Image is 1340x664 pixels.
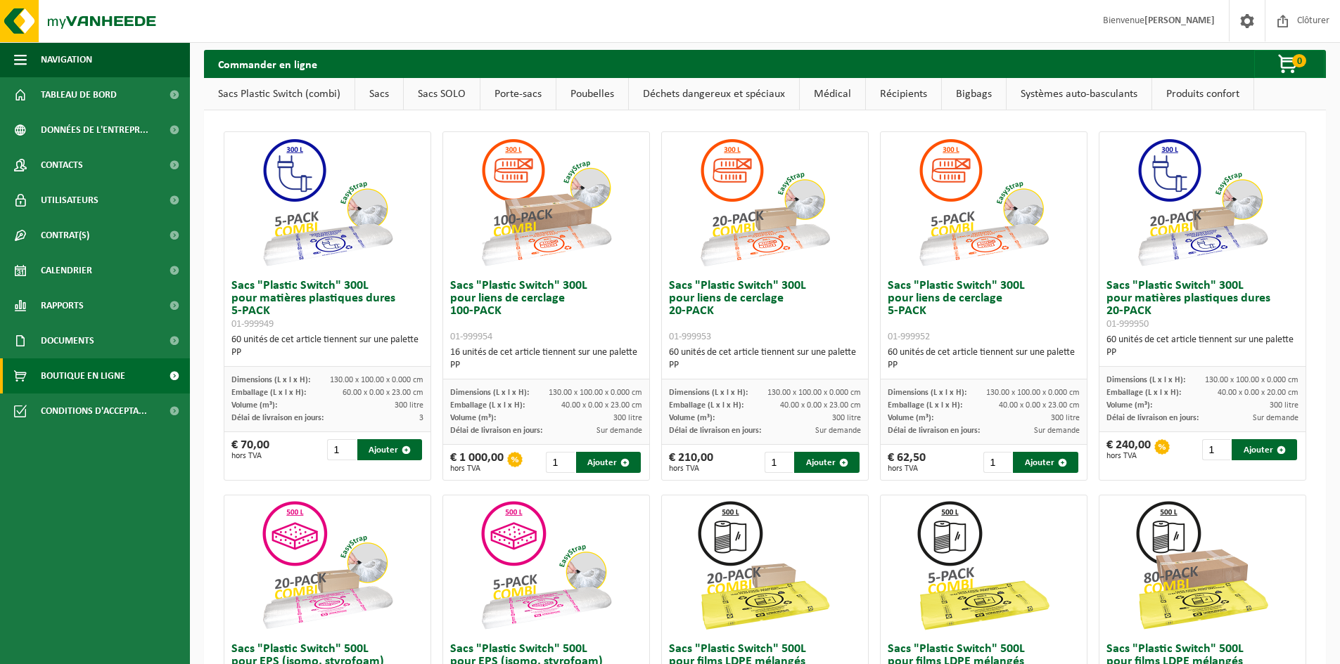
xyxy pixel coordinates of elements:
img: 01-999950 [1132,132,1272,273]
img: 01-999956 [257,495,397,636]
span: 40.00 x 0.00 x 23.00 cm [561,401,642,410]
span: Dimensions (L x l x H): [669,389,748,397]
span: Dimensions (L x l x H): [888,389,966,397]
span: Emballage (L x l x H): [888,401,962,410]
button: Ajouter [357,439,423,460]
div: € 1 000,00 [450,452,504,473]
span: 40.00 x 0.00 x 20.00 cm [1218,389,1298,397]
button: Ajouter [1232,439,1297,460]
div: € 240,00 [1106,439,1151,460]
span: 01-999949 [231,319,274,330]
div: € 210,00 [669,452,713,473]
a: Bigbags [942,78,1006,110]
span: Contacts [41,148,83,183]
span: Utilisateurs [41,183,98,218]
div: 16 unités de cet article tiennent sur une palette [450,346,642,372]
span: Calendrier [41,253,92,288]
div: PP [888,359,1080,372]
button: 0 [1254,50,1325,78]
span: Conditions d'accepta... [41,393,147,429]
a: Déchets dangereux et spéciaux [629,78,799,110]
img: 01-999964 [694,495,835,636]
span: Sur demande [1034,427,1080,435]
span: hors TVA [1106,452,1151,460]
span: Délai de livraison en jours: [669,427,761,435]
img: 01-999955 [476,495,616,636]
a: Porte-sacs [480,78,556,110]
img: 01-999968 [1132,495,1272,636]
span: Délai de livraison en jours: [450,427,542,435]
a: Sacs SOLO [404,78,480,110]
div: PP [1106,346,1298,359]
a: Médical [800,78,865,110]
h3: Sacs "Plastic Switch" 300L pour liens de cerclage 5-PACK [888,280,1080,343]
span: 130.00 x 100.00 x 0.000 cm [1205,376,1298,384]
input: 1 [765,452,793,473]
a: Sacs [355,78,403,110]
span: hors TVA [888,464,926,473]
button: Ajouter [1013,452,1078,473]
span: Emballage (L x l x H): [1106,389,1181,397]
div: € 62,50 [888,452,926,473]
span: 130.00 x 100.00 x 0.000 cm [549,389,642,397]
a: Systèmes auto-basculants [1007,78,1151,110]
h3: Sacs "Plastic Switch" 300L pour liens de cerclage 20-PACK [669,280,861,343]
div: € 70,00 [231,439,269,460]
img: 01-999963 [913,495,1054,636]
h3: Sacs "Plastic Switch" 300L pour matières plastiques dures 20-PACK [1106,280,1298,330]
span: 40.00 x 0.00 x 23.00 cm [999,401,1080,410]
div: 60 unités de cet article tiennent sur une palette [231,334,423,359]
span: Volume (m³): [450,414,496,422]
span: Tableau de bord [41,77,117,112]
input: 1 [327,439,355,460]
div: 60 unités de cet article tiennent sur une palette [1106,334,1298,359]
input: 1 [983,452,1012,473]
span: 40.00 x 0.00 x 23.00 cm [780,401,861,410]
input: 1 [1202,439,1230,460]
span: 300 litre [613,414,642,422]
span: 130.00 x 100.00 x 0.000 cm [767,389,861,397]
span: Délai de livraison en jours: [1106,414,1199,422]
span: 300 litre [832,414,861,422]
span: 01-999953 [669,332,711,342]
span: Délai de livraison en jours: [231,414,324,422]
img: 01-999953 [694,132,835,273]
span: 01-999950 [1106,319,1149,330]
span: hors TVA [450,464,504,473]
span: 60.00 x 0.00 x 23.00 cm [343,389,423,397]
span: 01-999952 [888,332,930,342]
span: Sur demande [1253,414,1298,422]
span: Volume (m³): [669,414,715,422]
span: Sur demande [596,427,642,435]
span: Emballage (L x l x H): [669,401,744,410]
span: 300 litre [1270,401,1298,410]
span: 130.00 x 100.00 x 0.000 cm [330,376,423,384]
span: Emballage (L x l x H): [231,389,306,397]
strong: [PERSON_NAME] [1144,15,1215,26]
span: Dimensions (L x l x H): [231,376,310,384]
span: Documents [41,323,94,358]
img: 01-999952 [913,132,1054,273]
span: Rapports [41,288,84,323]
span: Sur demande [815,427,861,435]
span: Volume (m³): [231,401,277,410]
h2: Commander en ligne [204,50,331,77]
span: Délai de livraison en jours: [888,427,980,435]
button: Ajouter [794,452,860,473]
span: Navigation [41,42,92,77]
span: Volume (m³): [888,414,933,422]
span: hors TVA [669,464,713,473]
span: 300 litre [395,401,423,410]
input: 1 [546,452,574,473]
span: 3 [419,414,423,422]
span: 0 [1292,54,1306,67]
span: hors TVA [231,452,269,460]
span: Dimensions (L x l x H): [1106,376,1185,384]
a: Poubelles [556,78,628,110]
h3: Sacs "Plastic Switch" 300L pour matières plastiques dures 5-PACK [231,280,423,330]
img: 01-999949 [257,132,397,273]
span: 130.00 x 100.00 x 0.000 cm [986,389,1080,397]
span: Contrat(s) [41,218,89,253]
a: Sacs Plastic Switch (combi) [204,78,355,110]
span: Emballage (L x l x H): [450,401,525,410]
